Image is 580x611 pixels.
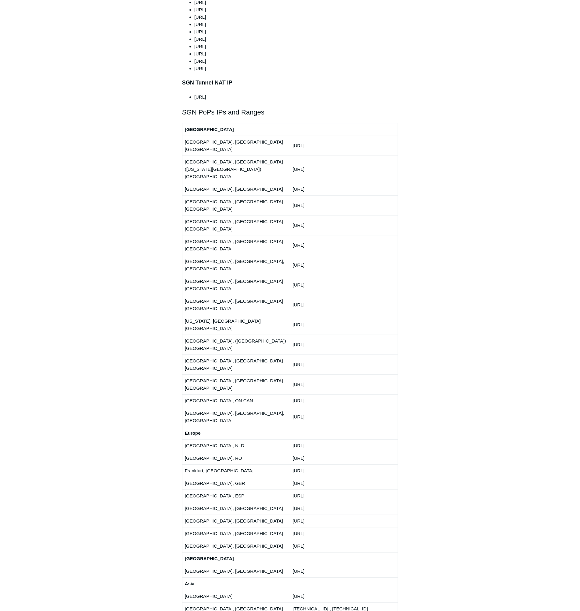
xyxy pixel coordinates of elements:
[182,540,290,552] td: [GEOGRAPHIC_DATA], [GEOGRAPHIC_DATA]
[194,65,398,72] li: [URL]
[290,354,398,374] td: [URL]
[182,464,290,477] td: Frankfurt, [GEOGRAPHIC_DATA]
[290,515,398,527] td: [URL]
[290,590,398,602] td: [URL]
[290,477,398,489] td: [URL]
[182,527,290,540] td: [GEOGRAPHIC_DATA], [GEOGRAPHIC_DATA]
[182,136,290,156] td: [GEOGRAPHIC_DATA], [GEOGRAPHIC_DATA] [GEOGRAPHIC_DATA]
[182,183,290,195] td: [GEOGRAPHIC_DATA], [GEOGRAPHIC_DATA]
[182,407,290,427] td: [GEOGRAPHIC_DATA], [GEOGRAPHIC_DATA], [GEOGRAPHIC_DATA]
[194,93,398,101] li: [URL]
[194,44,206,49] span: [URL]
[290,195,398,215] td: [URL]
[290,335,398,354] td: [URL]
[290,394,398,407] td: [URL]
[290,527,398,540] td: [URL]
[182,295,290,315] td: [GEOGRAPHIC_DATA], [GEOGRAPHIC_DATA] [GEOGRAPHIC_DATA]
[290,215,398,235] td: [URL]
[182,354,290,374] td: [GEOGRAPHIC_DATA], [GEOGRAPHIC_DATA] [GEOGRAPHIC_DATA]
[182,335,290,354] td: [GEOGRAPHIC_DATA], ([GEOGRAPHIC_DATA]) [GEOGRAPHIC_DATA]
[182,565,290,577] td: [GEOGRAPHIC_DATA], [GEOGRAPHIC_DATA]
[194,29,206,34] span: [URL]
[182,255,290,275] td: [GEOGRAPHIC_DATA], [GEOGRAPHIC_DATA], [GEOGRAPHIC_DATA]
[290,407,398,427] td: [URL]
[194,36,206,42] span: [URL]
[182,315,290,335] td: [US_STATE], [GEOGRAPHIC_DATA] [GEOGRAPHIC_DATA]
[185,430,201,436] strong: Europe
[290,183,398,195] td: [URL]
[290,452,398,464] td: [URL]
[290,156,398,183] td: [URL]
[182,78,398,87] h3: SGN Tunnel NAT IP
[290,489,398,502] td: [URL]
[182,477,290,489] td: [GEOGRAPHIC_DATA], GBR
[290,275,398,295] td: [URL]
[194,58,206,64] span: [URL]
[290,439,398,452] td: [URL]
[182,515,290,527] td: [GEOGRAPHIC_DATA], [GEOGRAPHIC_DATA]
[182,394,290,407] td: [GEOGRAPHIC_DATA], ON CAN
[290,565,398,577] td: [URL]
[182,489,290,502] td: [GEOGRAPHIC_DATA], ESP
[182,275,290,295] td: [GEOGRAPHIC_DATA], [GEOGRAPHIC_DATA] [GEOGRAPHIC_DATA]
[194,13,398,21] li: [URL]
[194,6,398,13] li: [URL]
[182,215,290,235] td: [GEOGRAPHIC_DATA], [GEOGRAPHIC_DATA] [GEOGRAPHIC_DATA]
[290,540,398,552] td: [URL]
[194,51,206,56] span: [URL]
[185,127,234,132] strong: [GEOGRAPHIC_DATA]
[185,581,195,586] strong: Asia
[182,107,398,118] h2: SGN PoPs IPs and Ranges
[290,136,398,156] td: [URL]
[182,374,290,394] td: [GEOGRAPHIC_DATA], [GEOGRAPHIC_DATA] [GEOGRAPHIC_DATA]
[182,439,290,452] td: [GEOGRAPHIC_DATA], NLD
[182,452,290,464] td: [GEOGRAPHIC_DATA], RO
[182,195,290,215] td: [GEOGRAPHIC_DATA], [GEOGRAPHIC_DATA] [GEOGRAPHIC_DATA]
[182,235,290,255] td: [GEOGRAPHIC_DATA], [GEOGRAPHIC_DATA] [GEOGRAPHIC_DATA]
[194,21,398,28] li: [URL]
[290,255,398,275] td: [URL]
[182,156,290,183] td: [GEOGRAPHIC_DATA], [GEOGRAPHIC_DATA] ([US_STATE][GEOGRAPHIC_DATA]) [GEOGRAPHIC_DATA]
[290,502,398,515] td: [URL]
[182,502,290,515] td: [GEOGRAPHIC_DATA], [GEOGRAPHIC_DATA]
[290,374,398,394] td: [URL]
[290,315,398,335] td: [URL]
[185,556,234,561] strong: [GEOGRAPHIC_DATA]
[182,590,290,602] td: [GEOGRAPHIC_DATA]
[290,235,398,255] td: [URL]
[290,295,398,315] td: [URL]
[290,464,398,477] td: [URL]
